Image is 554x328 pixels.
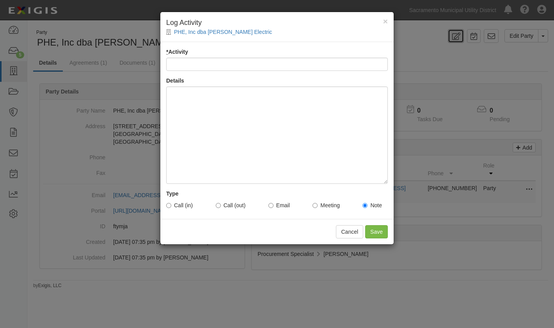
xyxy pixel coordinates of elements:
[166,190,179,198] label: Type
[166,48,188,56] label: Activity
[268,201,290,209] label: Email
[166,49,168,55] abbr: required
[216,203,221,208] input: Call (out)
[365,225,388,238] input: Save
[336,225,363,238] button: Cancel
[362,203,368,208] input: Note
[268,203,273,208] input: Email
[166,77,184,85] label: Details
[216,201,246,209] label: Call (out)
[313,203,318,208] input: Meeting
[313,201,340,209] label: Meeting
[174,29,272,35] a: PHE, Inc dba [PERSON_NAME] Electric
[383,17,388,26] span: ×
[166,18,388,28] h4: Log Activity
[166,201,193,209] label: Call (in)
[383,17,388,25] button: Close
[166,203,171,208] input: Call (in)
[362,201,382,209] label: Note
